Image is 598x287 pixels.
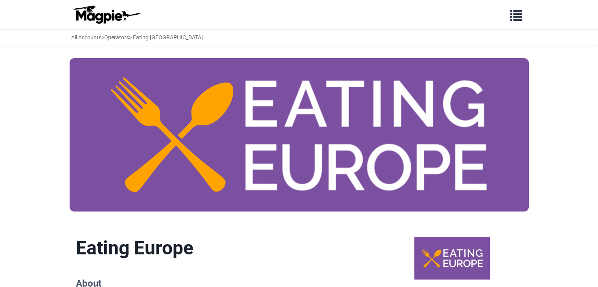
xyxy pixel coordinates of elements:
a: Operators [104,34,129,40]
div: > > Eating [GEOGRAPHIC_DATA] [71,33,203,42]
img: Eating Europe banner [70,58,529,211]
a: All Accounts [71,34,101,40]
img: logo-ab69f6fb50320c5b225c76a69d11143b.png [71,5,142,24]
img: Eating Europe logo [414,237,490,280]
h1: Eating Europe [76,237,370,259]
